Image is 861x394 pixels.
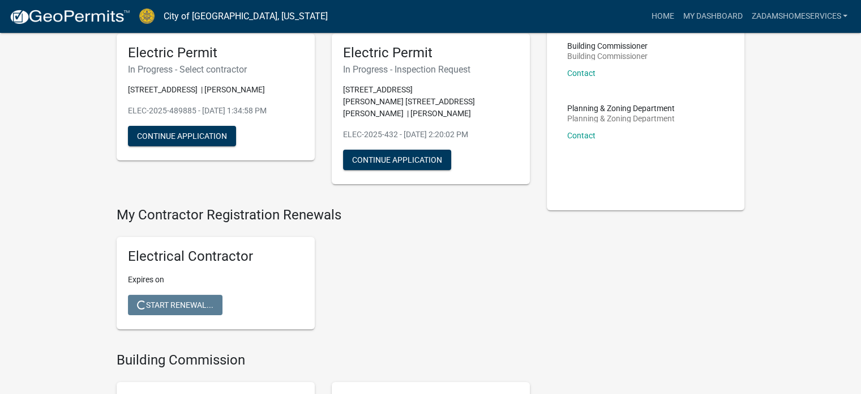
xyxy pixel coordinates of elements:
[128,45,303,61] h5: Electric Permit
[678,6,747,27] a: My Dashboard
[117,352,530,368] h4: Building Commission
[567,104,675,112] p: Planning & Zoning Department
[128,274,303,286] p: Expires on
[117,207,530,338] wm-registration-list-section: My Contractor Registration Renewals
[343,64,519,75] h6: In Progress - Inspection Request
[567,69,596,78] a: Contact
[128,248,303,265] h5: Electrical Contractor
[343,129,519,141] p: ELEC-2025-432 - [DATE] 2:20:02 PM
[343,150,451,170] button: Continue Application
[646,6,678,27] a: Home
[128,126,236,146] button: Continue Application
[128,64,303,75] h6: In Progress - Select contractor
[164,7,328,26] a: City of [GEOGRAPHIC_DATA], [US_STATE]
[117,207,530,223] h4: My Contractor Registration Renewals
[343,84,519,120] p: [STREET_ADDRESS][PERSON_NAME] [STREET_ADDRESS][PERSON_NAME] | [PERSON_NAME]
[128,84,303,96] p: [STREET_ADDRESS] | [PERSON_NAME]
[128,105,303,117] p: ELEC-2025-489885 - [DATE] 1:34:58 PM
[567,131,596,140] a: Contact
[567,42,648,50] p: Building Commissioner
[137,300,213,310] span: Start Renewal...
[343,45,519,61] h5: Electric Permit
[128,295,222,315] button: Start Renewal...
[567,52,648,60] p: Building Commissioner
[567,115,675,122] p: Planning & Zoning Department
[139,9,155,24] img: City of Jeffersonville, Indiana
[747,6,852,27] a: zadamshomeservices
